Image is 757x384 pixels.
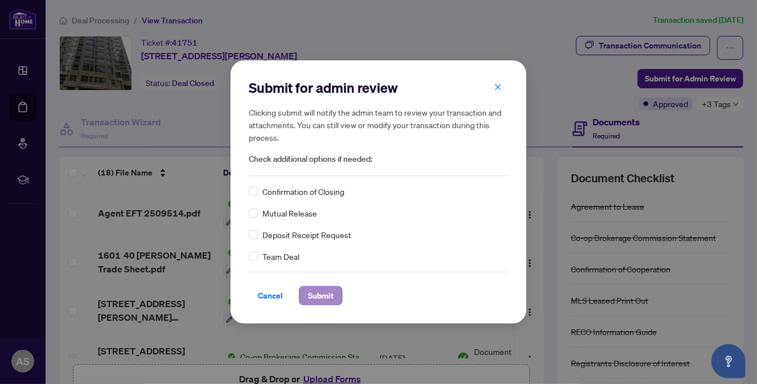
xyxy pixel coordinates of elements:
[711,344,746,378] button: Open asap
[249,79,508,97] h2: Submit for admin review
[299,286,343,305] button: Submit
[249,106,508,144] h5: Clicking submit will notify the admin team to review your transaction and attachments. You can st...
[249,153,508,166] span: Check additional options if needed:
[258,287,283,305] span: Cancel
[262,207,317,219] span: Mutual Release
[262,250,299,263] span: Team Deal
[262,185,344,198] span: Confirmation of Closing
[249,286,292,305] button: Cancel
[308,287,334,305] span: Submit
[494,83,502,91] span: close
[262,228,351,241] span: Deposit Receipt Request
